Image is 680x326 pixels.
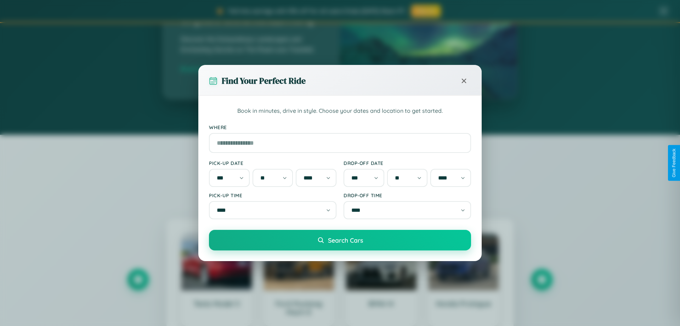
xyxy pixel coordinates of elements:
label: Drop-off Date [344,160,471,166]
label: Pick-up Date [209,160,336,166]
button: Search Cars [209,230,471,250]
label: Drop-off Time [344,192,471,198]
label: Pick-up Time [209,192,336,198]
p: Book in minutes, drive in style. Choose your dates and location to get started. [209,106,471,116]
span: Search Cars [328,236,363,244]
h3: Find Your Perfect Ride [222,75,306,87]
label: Where [209,124,471,130]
